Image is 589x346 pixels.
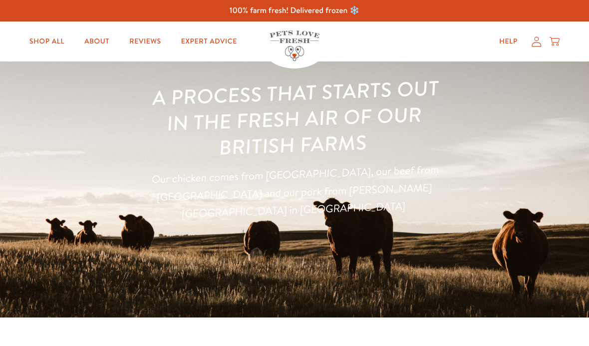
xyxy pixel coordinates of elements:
a: Reviews [121,31,169,51]
a: Expert Advice [173,31,245,51]
a: Shop All [21,31,72,51]
a: About [76,31,117,51]
img: Pets Love Fresh [270,30,319,61]
p: Our chicken comes from [GEOGRAPHIC_DATA], our beef from [GEOGRAPHIC_DATA] and our pork from [PERS... [149,160,440,224]
iframe: Gorgias live chat messenger [539,299,579,336]
h1: A process that starts out in the fresh air of our British farms [149,74,440,162]
a: Help [491,31,526,51]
